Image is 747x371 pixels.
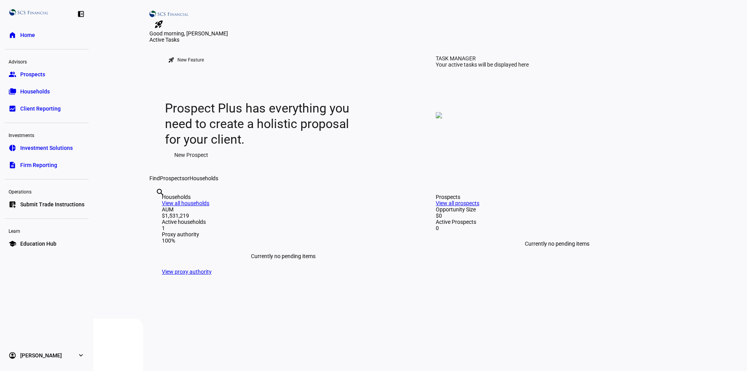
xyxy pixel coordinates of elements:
div: New Feature [177,57,204,63]
div: Find or [149,175,691,181]
input: Enter name of prospect or household [156,198,157,207]
a: View all prospects [436,200,479,206]
img: empty-tasks.png [436,112,442,118]
div: Currently no pending items [436,231,679,256]
div: TASK MANAGER [436,55,476,62]
div: 1 [162,225,405,231]
eth-mat-symbol: school [9,240,16,248]
span: [PERSON_NAME] [20,352,62,359]
div: $1,531,219 [162,213,405,219]
div: Operations [5,186,89,197]
div: $0 [436,213,679,219]
a: pie_chartInvestment Solutions [5,140,89,156]
span: Client Reporting [20,105,61,113]
eth-mat-symbol: description [9,161,16,169]
div: AUM [162,206,405,213]
a: folder_copyHouseholds [5,84,89,99]
eth-mat-symbol: home [9,31,16,39]
span: Households [20,88,50,95]
span: Prospects [20,70,45,78]
span: Investment Solutions [20,144,73,152]
span: Submit Trade Instructions [20,200,84,208]
div: 100% [162,237,405,244]
eth-mat-symbol: folder_copy [9,88,16,95]
span: Education Hub [20,240,56,248]
div: Investments [5,129,89,140]
div: Opportunity Size [436,206,679,213]
div: Prospect Plus has everything you need to create a holistic proposal for your client. [165,100,357,147]
span: Households [189,175,218,181]
eth-mat-symbol: expand_more [77,352,85,359]
div: Prospects [436,194,679,200]
div: 0 [436,225,679,231]
div: Good morning, [PERSON_NAME] [149,30,691,37]
div: Currently no pending items [162,244,405,269]
a: View proxy authority [162,269,212,275]
div: Active households [162,219,405,225]
eth-mat-symbol: group [9,70,16,78]
button: New Prospect [165,147,217,163]
eth-mat-symbol: bid_landscape [9,105,16,113]
eth-mat-symbol: left_panel_close [77,10,85,18]
eth-mat-symbol: list_alt_add [9,200,16,208]
a: descriptionFirm Reporting [5,157,89,173]
div: Learn [5,225,89,236]
mat-icon: rocket_launch [154,19,163,29]
div: Advisors [5,56,89,67]
eth-mat-symbol: pie_chart [9,144,16,152]
span: Home [20,31,35,39]
a: View all households [162,200,209,206]
div: Active Tasks [149,37,691,43]
div: Proxy authority [162,231,405,237]
span: Prospects [160,175,184,181]
eth-mat-symbol: account_circle [9,352,16,359]
span: New Prospect [174,147,208,163]
mat-icon: rocket_launch [168,57,174,63]
div: Your active tasks will be displayed here [436,62,529,68]
a: bid_landscapeClient Reporting [5,101,89,116]
div: Active Prospects [436,219,679,225]
a: groupProspects [5,67,89,82]
div: Households [162,194,405,200]
a: homeHome [5,27,89,43]
span: Firm Reporting [20,161,57,169]
mat-icon: search [156,188,165,197]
